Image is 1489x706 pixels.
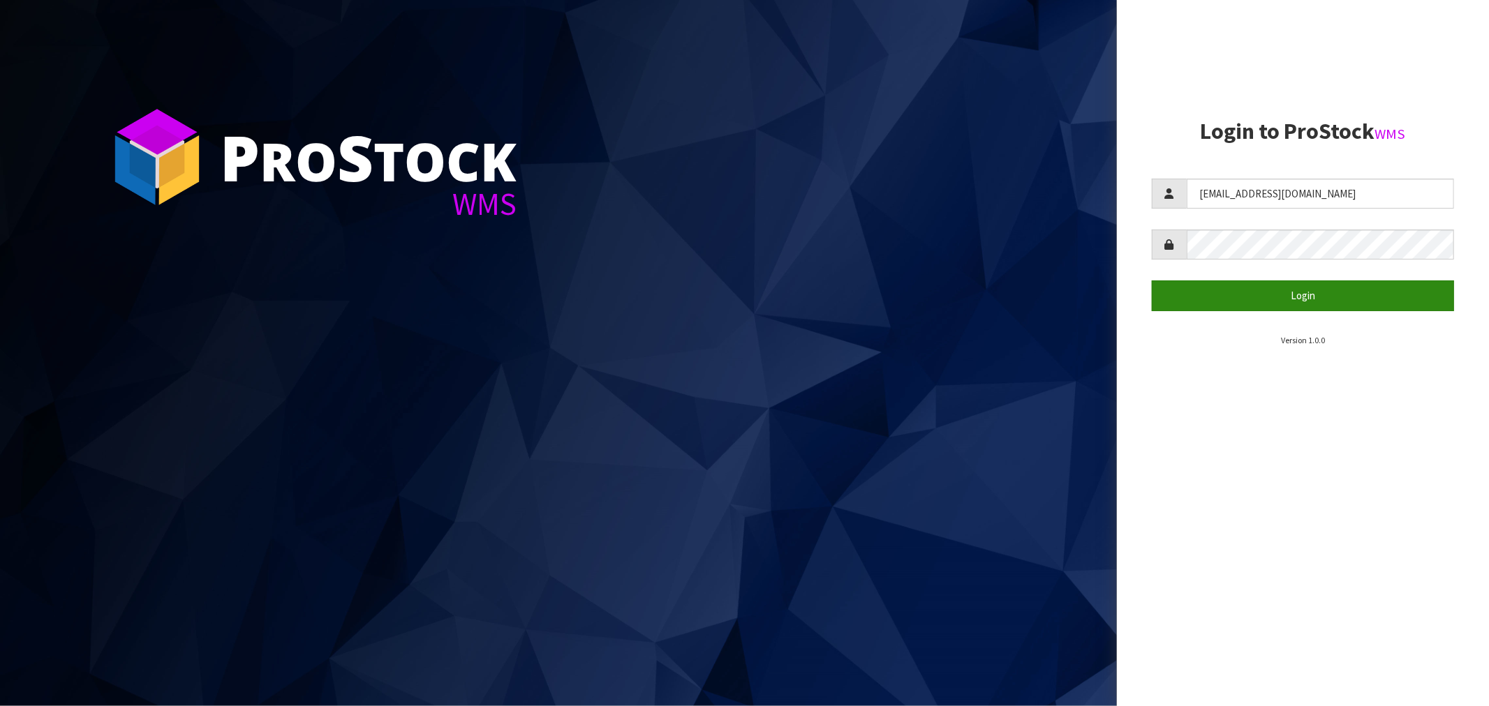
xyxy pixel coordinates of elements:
span: S [337,114,373,200]
small: Version 1.0.0 [1281,335,1325,345]
small: WMS [1375,125,1405,143]
button: Login [1152,280,1454,310]
div: WMS [220,188,517,220]
div: ro tock [220,126,517,188]
span: P [220,114,260,200]
img: ProStock Cube [105,105,209,209]
input: Username [1187,179,1454,209]
h2: Login to ProStock [1152,119,1454,144]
